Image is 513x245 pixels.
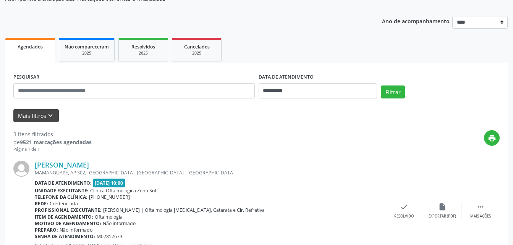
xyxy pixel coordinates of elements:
[476,203,485,211] i: 
[50,200,78,207] span: Credenciada
[35,180,92,186] b: Data de atendimento:
[13,138,92,146] div: de
[20,139,92,146] strong: 9521 marcações agendadas
[35,220,101,227] b: Motivo de agendamento:
[184,44,210,50] span: Cancelados
[13,71,39,83] label: PESQUISAR
[13,130,92,138] div: 3 itens filtrados
[90,187,156,194] span: Clinica Oftalmologica Zona Sul
[97,233,122,240] span: M02857679
[124,50,162,56] div: 2025
[103,207,265,213] span: [PERSON_NAME] | Oftalmologia [MEDICAL_DATA], Catarata e Cir. Refrativa
[46,111,55,120] i: keyboard_arrow_down
[488,134,496,142] i: print
[35,187,89,194] b: Unidade executante:
[381,85,405,98] button: Filtrar
[178,50,216,56] div: 2025
[470,214,491,219] div: Mais ações
[35,214,93,220] b: Item de agendamento:
[438,203,447,211] i: insert_drive_file
[429,214,456,219] div: Exportar (PDF)
[35,233,95,240] b: Senha de atendimento:
[259,71,314,83] label: DATA DE ATENDIMENTO
[60,227,92,233] span: Não informado
[400,203,408,211] i: check
[103,220,136,227] span: Não informado
[95,214,123,220] span: Oftalmologia
[35,200,48,207] b: Rede:
[35,169,385,176] div: MAMANGUAPE, AP 302, [GEOGRAPHIC_DATA], [GEOGRAPHIC_DATA] - [GEOGRAPHIC_DATA]
[35,194,87,200] b: Telefone da clínica:
[394,214,414,219] div: Resolvido
[93,179,125,187] span: [DATE] 10:00
[13,109,59,122] button: Mais filtroskeyboard_arrow_down
[13,161,29,177] img: img
[35,227,58,233] b: Preparo:
[35,207,102,213] b: Profissional executante:
[131,44,155,50] span: Resolvidos
[65,50,109,56] div: 2025
[35,161,89,169] a: [PERSON_NAME]
[65,44,109,50] span: Não compareceram
[484,130,500,146] button: print
[382,16,450,26] p: Ano de acompanhamento
[89,194,130,200] span: [PHONE_NUMBER]
[18,44,43,50] span: Agendados
[13,146,92,153] div: Página 1 de 1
